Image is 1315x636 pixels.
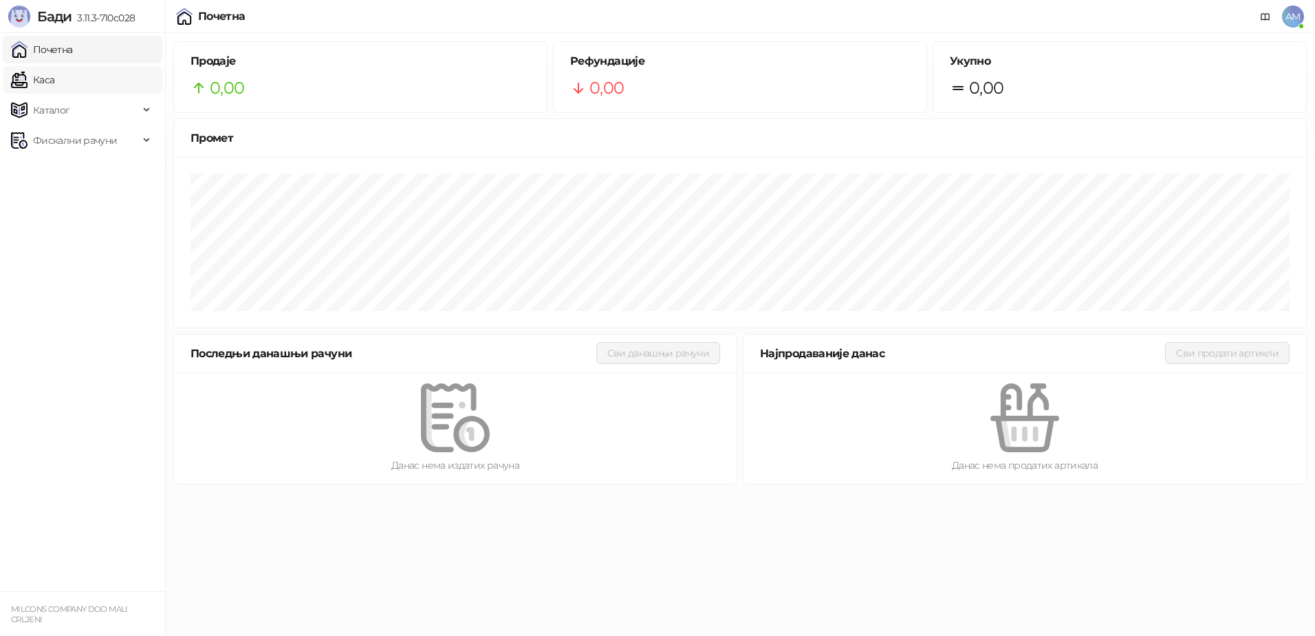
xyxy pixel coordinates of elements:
div: Промет [191,129,1290,147]
h5: Укупно [950,53,1290,70]
a: Каса [11,66,54,94]
span: Фискални рачуни [33,127,117,154]
div: Најпродаваније данас [760,345,1165,362]
span: 3.11.3-710c028 [72,12,135,24]
div: Данас нема продатих артикала [765,458,1284,473]
small: MILCONS COMPANY DOO MALI CRLJENI [11,604,128,624]
a: Документација [1254,6,1276,28]
button: Сви данашњи рачуни [596,342,720,364]
button: Сви продати артикли [1165,342,1290,364]
span: 0,00 [589,75,624,101]
div: Последњи данашњи рачуни [191,345,596,362]
span: AM [1282,6,1304,28]
span: Бади [37,8,72,25]
span: Каталог [33,96,70,124]
div: Почетна [198,11,246,22]
img: Logo [8,6,30,28]
h5: Рефундације [570,53,910,70]
a: Почетна [11,36,73,63]
span: 0,00 [210,75,244,101]
div: Данас нема издатих рачуна [196,458,715,473]
span: 0,00 [969,75,1003,101]
h5: Продаје [191,53,530,70]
